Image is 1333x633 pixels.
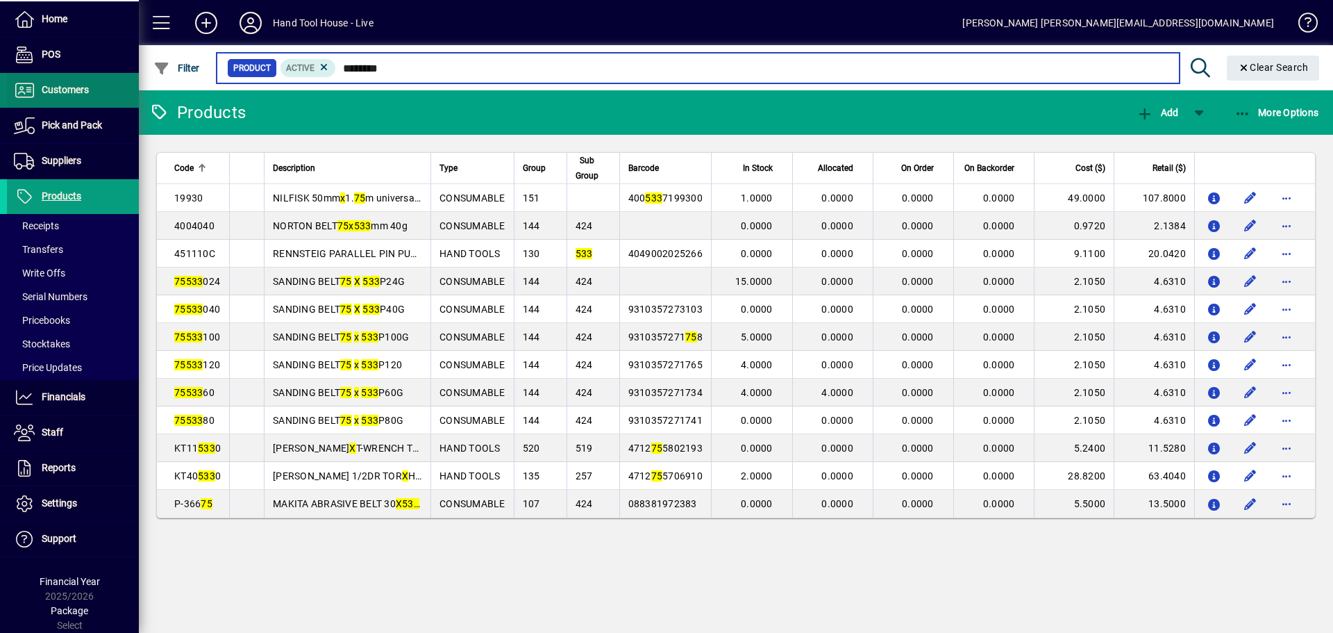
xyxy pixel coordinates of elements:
[186,304,203,315] em: 533
[628,387,703,398] span: 9310357271734
[186,331,203,343] em: 533
[901,161,934,176] span: On Order
[228,10,273,35] button: Profile
[902,192,934,204] span: 0.0000
[576,331,593,343] span: 424
[42,13,67,24] span: Home
[7,238,139,261] a: Transfers
[821,220,853,231] span: 0.0000
[576,276,593,287] span: 424
[1133,100,1182,125] button: Add
[273,248,485,259] span: RENNSTEIG PARALLEL PIN PUNCH 10 1 MM
[186,276,203,287] em: 533
[1239,215,1261,237] button: Edit
[983,443,1015,454] span: 0.0000
[286,63,315,73] span: Active
[273,331,409,343] span: SANDING BELT P100G
[439,387,505,398] span: CONSUMABLE
[821,304,853,315] span: 0.0000
[983,359,1015,370] span: 0.0000
[983,192,1015,204] span: 0.0000
[340,415,352,426] em: 75
[1239,326,1261,348] button: Edit
[818,161,853,176] span: Allocated
[821,470,853,482] span: 0.0000
[628,331,703,343] span: 9310357271 8
[1239,187,1261,209] button: Edit
[1239,437,1261,459] button: Edit
[1275,298,1298,320] button: More options
[14,315,70,326] span: Pricebooks
[7,451,139,486] a: Reports
[273,161,422,176] div: Description
[902,443,934,454] span: 0.0000
[14,220,59,231] span: Receipts
[7,73,139,108] a: Customers
[902,220,934,231] span: 0.0000
[51,605,88,616] span: Package
[962,12,1274,34] div: [PERSON_NAME] [PERSON_NAME][EMAIL_ADDRESS][DOMAIN_NAME]
[1114,212,1194,240] td: 2.1384
[1114,490,1194,518] td: 13.5000
[174,443,221,454] span: KT11 0
[174,276,220,287] span: 024
[42,190,81,202] span: Products
[902,359,934,370] span: 0.0000
[1275,381,1298,404] button: More options
[741,359,773,370] span: 4.0000
[362,276,380,287] em: 533
[1239,381,1261,404] button: Edit
[1034,490,1114,518] td: 5.5000
[7,38,139,72] a: POS
[174,248,215,259] span: 451110C
[628,192,703,204] span: 400 7199300
[184,10,228,35] button: Add
[273,443,424,454] span: [PERSON_NAME] T-WRENCH T30
[174,387,215,398] span: 60
[523,276,540,287] span: 144
[7,332,139,356] a: Stocktakes
[523,415,540,426] span: 144
[1114,295,1194,323] td: 4.6310
[743,161,773,176] span: In Stock
[7,144,139,179] a: Suppliers
[720,161,785,176] div: In Stock
[1114,240,1194,268] td: 20.0420
[273,304,405,315] span: SANDING BELT P40G
[628,498,697,509] span: 088381972383
[439,443,501,454] span: HAND TOOLS
[201,498,212,509] em: 75
[439,276,505,287] span: CONSUMABLE
[354,387,359,398] em: x
[439,304,505,315] span: CONSUMABLE
[361,415,378,426] em: 533
[42,49,60,60] span: POS
[523,304,540,315] span: 144
[902,276,934,287] span: 0.0000
[741,304,773,315] span: 0.0000
[576,387,593,398] span: 424
[983,387,1015,398] span: 0.0000
[14,338,70,350] span: Stocktakes
[1275,437,1298,459] button: More options
[882,161,946,176] div: On Order
[1275,354,1298,376] button: More options
[651,470,663,482] em: 75
[1275,187,1298,209] button: More options
[1114,268,1194,295] td: 4.6310
[628,470,703,482] span: 4712 5706910
[821,276,853,287] span: 0.0000
[7,108,139,143] a: Pick and Pack
[1275,465,1298,487] button: More options
[1275,409,1298,431] button: More options
[983,415,1015,426] span: 0.0000
[186,387,203,398] em: 533
[174,276,186,287] em: 75
[1114,406,1194,434] td: 4.6310
[150,56,203,81] button: Filter
[1114,434,1194,462] td: 11.5280
[1034,268,1114,295] td: 2.1050
[14,268,65,279] span: Write Offs
[186,415,203,426] em: 533
[174,387,186,398] em: 75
